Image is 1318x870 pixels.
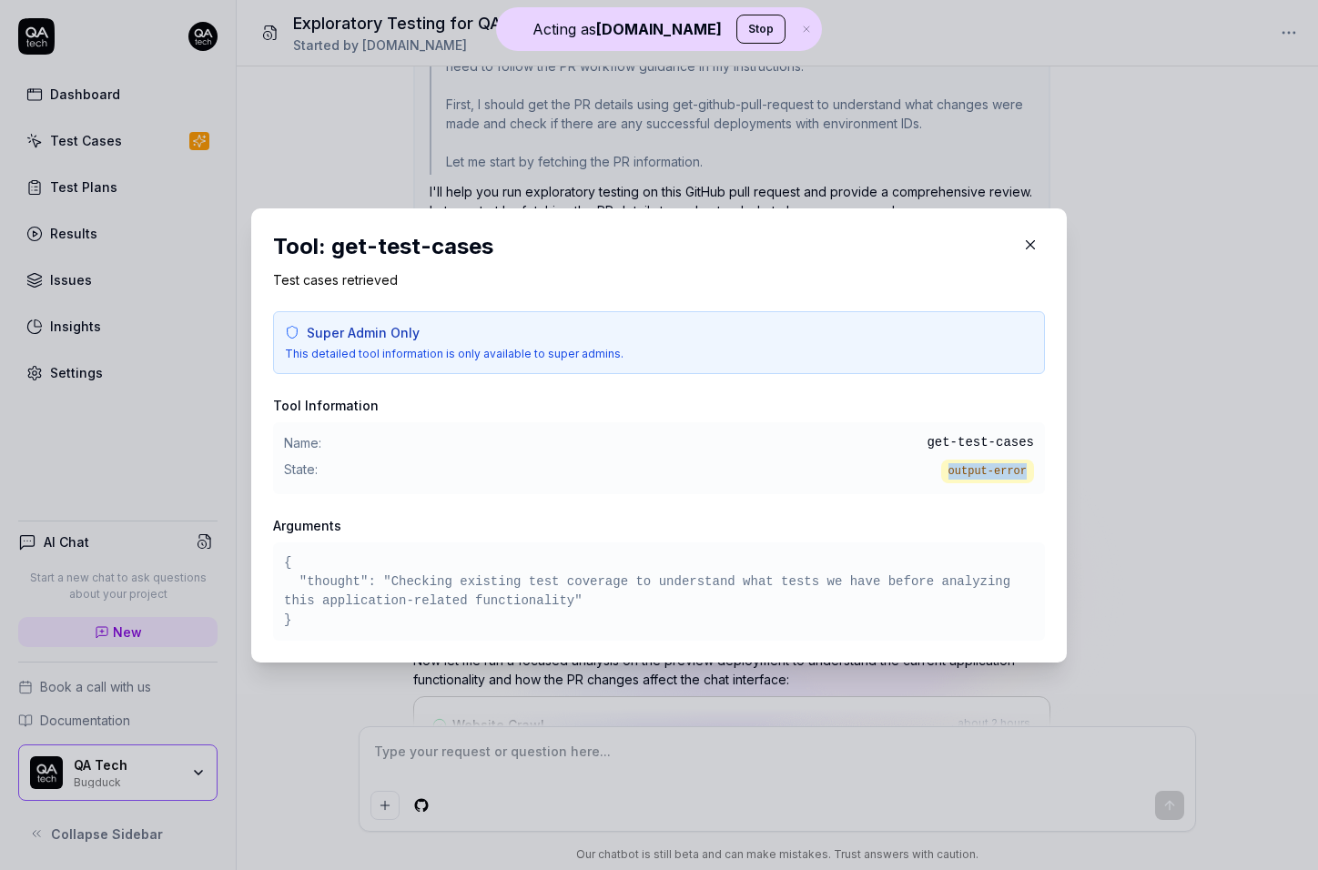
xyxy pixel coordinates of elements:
span: get-test-cases [927,433,1034,452]
h3: Tool Information [273,396,1045,415]
span: Name: [284,433,321,452]
button: Close Modal [1016,230,1045,259]
span: Super Admin Only [307,323,420,342]
button: Stop [736,15,786,44]
p: Test cases retrieved [273,270,1045,289]
p: This detailed tool information is only available to super admins. [285,346,1033,362]
pre: { "thought": "Checking existing test coverage to understand what tests we have before analyzing t... [284,553,1034,630]
span: output-error [941,460,1034,483]
h2: Tool: get-test-cases [273,230,1045,263]
h3: Arguments [273,516,1045,535]
span: State: [284,460,318,483]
